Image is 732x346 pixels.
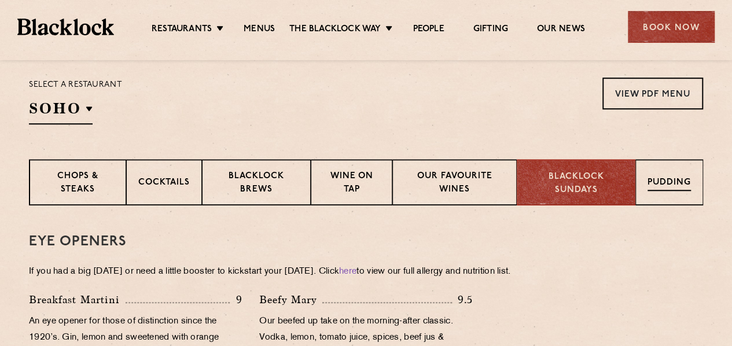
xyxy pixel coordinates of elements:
a: People [413,24,444,36]
h2: SOHO [29,98,93,124]
p: Cocktails [138,176,190,191]
p: Wine on Tap [323,170,380,197]
p: Beefy Mary [259,292,322,308]
a: Restaurants [152,24,212,36]
a: The Blacklock Way [289,24,381,36]
p: Breakfast Martini [29,292,126,308]
p: If you had a big [DATE] or need a little booster to kickstart your [DATE]. Click to view our full... [29,264,703,280]
p: Pudding [648,176,691,191]
p: Our favourite wines [404,170,505,197]
a: View PDF Menu [602,78,703,109]
h3: Eye openers [29,234,703,249]
p: Blacklock Brews [214,170,299,197]
p: 9.5 [452,292,473,307]
a: Gifting [473,24,508,36]
p: 9 [230,292,242,307]
p: Chops & Steaks [42,170,114,197]
a: Menus [244,24,275,36]
a: Our News [537,24,585,36]
a: here [339,267,356,276]
p: Select a restaurant [29,78,122,93]
p: Blacklock Sundays [529,171,623,197]
div: Book Now [628,11,715,43]
img: BL_Textured_Logo-footer-cropped.svg [17,19,114,35]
